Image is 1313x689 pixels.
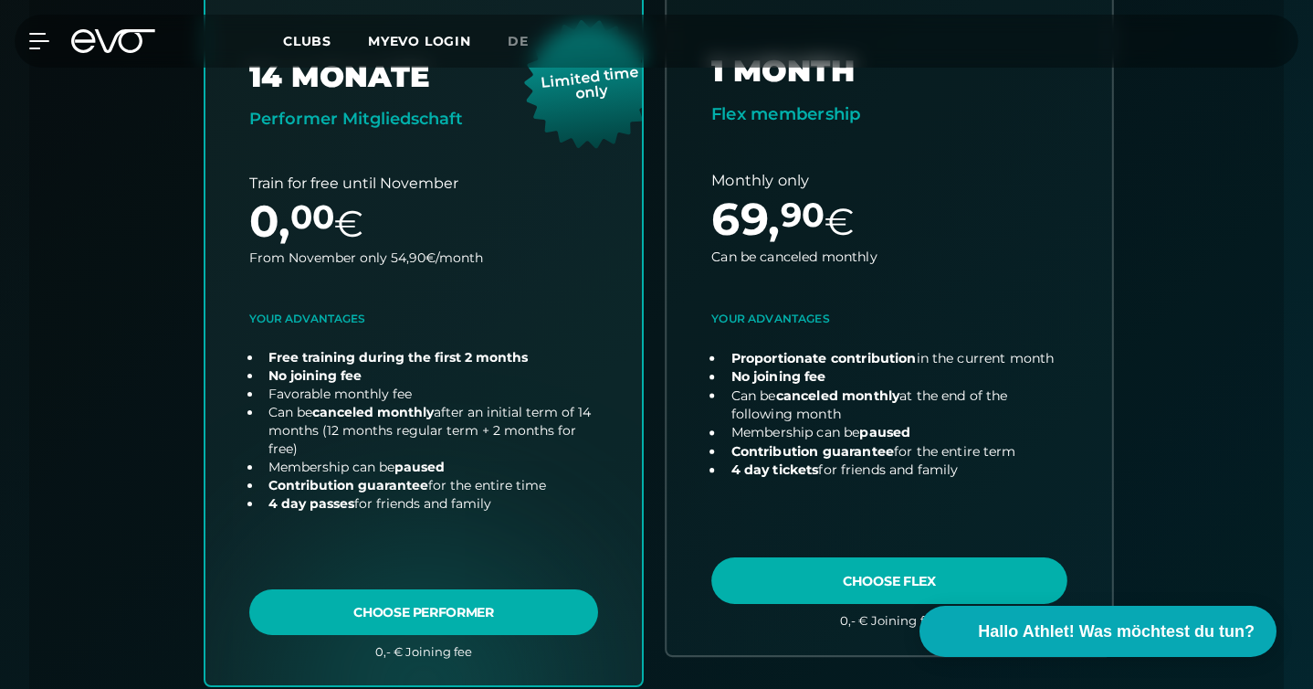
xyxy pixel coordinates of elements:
a: Clubs [283,32,368,49]
span: Hallo Athlet! Was möchtest du tun? [978,620,1255,644]
a: de [508,31,551,52]
span: Clubs [283,33,331,49]
button: Hallo Athlet! Was möchtest du tun? [919,606,1276,657]
span: de [508,33,529,49]
a: MYEVO LOGIN [368,33,471,49]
